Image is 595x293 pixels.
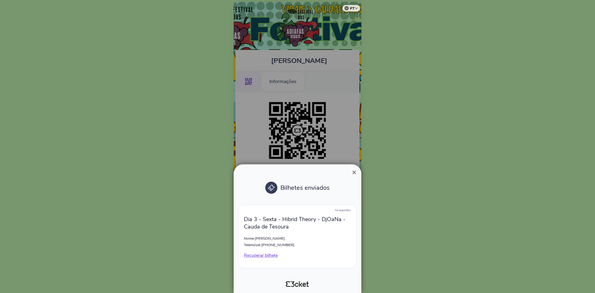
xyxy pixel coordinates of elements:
[280,184,330,192] span: Bilhetes enviados
[244,236,351,241] p: Nome:
[335,208,350,212] span: há segundos
[244,252,351,259] p: Recuperar bilhete
[244,242,351,247] p: Telemóvel:
[261,242,294,247] span: [PHONE_NUMBER]
[352,168,356,176] span: ×
[244,215,351,230] p: Dia 3 - Sexta - Hibrid Theory - DjOaNa - Cauda de Tesoura
[255,236,285,241] span: [PERSON_NAME]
